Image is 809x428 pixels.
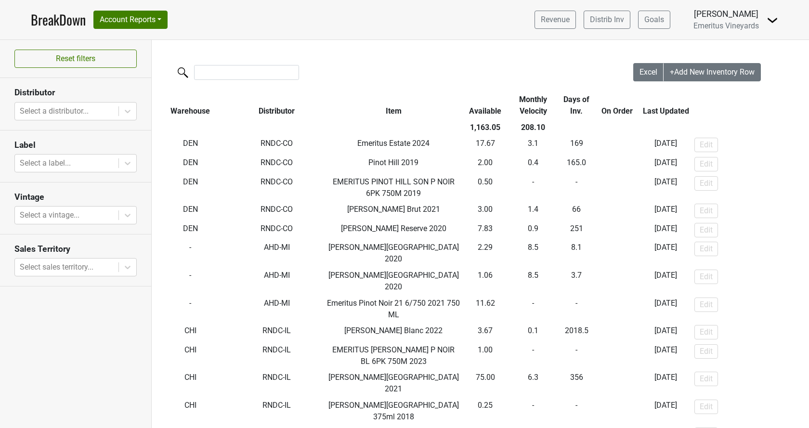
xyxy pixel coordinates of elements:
span: +Add New Inventory Row [670,67,755,77]
h3: Distributor [14,88,137,98]
td: [DATE] [639,323,692,342]
span: [PERSON_NAME] Blanc 2022 [344,326,443,335]
td: 8.5 [508,267,559,295]
th: Days of Inv.: activate to sort column ascending [559,91,595,119]
button: Edit [694,157,718,171]
th: Distributor: activate to sort column ascending [229,91,325,119]
td: 75.00 [463,370,508,398]
td: RNDC-CO [229,136,325,155]
td: AHD-MI [229,240,325,268]
td: DEN [152,136,229,155]
td: 3.1 [508,136,559,155]
td: [DATE] [639,240,692,268]
td: RNDC-CO [229,155,325,174]
button: Edit [694,242,718,256]
div: [PERSON_NAME] [693,8,759,20]
td: - [595,136,640,155]
td: DEN [152,174,229,202]
th: On Order: activate to sort column ascending [595,91,640,119]
th: Item: activate to sort column ascending [325,91,462,119]
td: 11.62 [463,295,508,323]
td: 3.00 [463,201,508,220]
td: - [508,295,559,323]
button: Edit [694,176,718,191]
span: [PERSON_NAME] Reserve 2020 [341,224,446,233]
button: Edit [694,138,718,152]
td: - [559,397,595,425]
td: - [595,397,640,425]
td: 0.25 [463,397,508,425]
td: - [152,295,229,323]
button: Edit [694,270,718,284]
td: 0.9 [508,220,559,240]
a: Revenue [535,11,576,29]
td: AHD-MI [229,267,325,295]
h3: Vintage [14,192,137,202]
h3: Sales Territory [14,244,137,254]
td: RNDC-IL [229,342,325,370]
td: [DATE] [639,295,692,323]
td: - [595,342,640,370]
td: 169 [559,136,595,155]
td: RNDC-IL [229,397,325,425]
img: Dropdown Menu [767,14,778,26]
button: Edit [694,325,718,339]
td: [DATE] [639,370,692,398]
span: Emeritus Estate 2024 [357,139,430,148]
a: Goals [638,11,670,29]
th: Available: activate to sort column ascending [463,91,508,119]
td: - [559,342,595,370]
th: Last Updated: activate to sort column ascending [639,91,692,119]
td: 0.1 [508,323,559,342]
td: 8.5 [508,240,559,268]
span: EMERITUS PINOT HILL SON P NOIR 6PK 750M 2019 [333,177,455,198]
td: [DATE] [639,397,692,425]
td: - [595,267,640,295]
td: RNDC-IL [229,370,325,398]
td: - [595,201,640,220]
span: Emeritus Vineyards [693,21,759,30]
td: - [152,240,229,268]
td: - [595,155,640,174]
td: CHI [152,323,229,342]
span: [PERSON_NAME][GEOGRAPHIC_DATA] 2020 [328,243,459,263]
td: 7.83 [463,220,508,240]
td: - [559,295,595,323]
td: [DATE] [639,267,692,295]
button: Edit [694,372,718,386]
span: Emeritus Pinot Noir 21 6/750 2021 750 ML [327,298,460,319]
td: 1.06 [463,267,508,295]
td: 3.67 [463,323,508,342]
button: Edit [694,223,718,237]
td: CHI [152,370,229,398]
td: RNDC-CO [229,174,325,202]
td: 6.3 [508,370,559,398]
td: [DATE] [639,155,692,174]
td: [DATE] [639,220,692,240]
td: 356 [559,370,595,398]
td: 3.7 [559,267,595,295]
td: 2.00 [463,155,508,174]
td: - [595,220,640,240]
td: RNDC-CO [229,220,325,240]
button: Reset filters [14,50,137,68]
td: 1.00 [463,342,508,370]
button: Edit [694,400,718,414]
td: RNDC-CO [229,201,325,220]
span: [PERSON_NAME][GEOGRAPHIC_DATA] 375ml 2018 [328,401,459,421]
td: 66 [559,201,595,220]
span: [PERSON_NAME][GEOGRAPHIC_DATA] 2020 [328,271,459,291]
td: 1.4 [508,201,559,220]
button: +Add New Inventory Row [664,63,761,81]
td: - [595,174,640,202]
td: 8.1 [559,240,595,268]
a: BreakDown [31,10,86,30]
th: Monthly Velocity: activate to sort column ascending [508,91,559,119]
td: - [508,342,559,370]
td: - [595,323,640,342]
td: CHI [152,342,229,370]
td: 0.4 [508,155,559,174]
td: AHD-MI [229,295,325,323]
td: [DATE] [639,174,692,202]
span: EMERITUS [PERSON_NAME] P NOIR BL 6PK 750M 2023 [332,345,455,366]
